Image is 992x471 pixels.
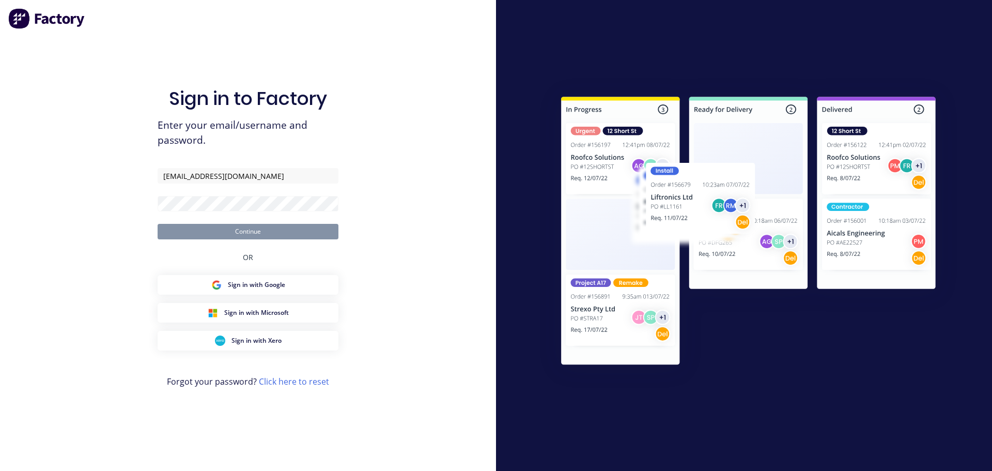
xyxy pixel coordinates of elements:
div: OR [243,239,253,275]
button: Google Sign inSign in with Google [158,275,338,295]
span: Sign in with Microsoft [224,308,289,317]
span: Enter your email/username and password. [158,118,338,148]
span: Forgot your password? [167,375,329,388]
input: Email/Username [158,168,338,184]
button: Xero Sign inSign in with Xero [158,331,338,351]
img: Sign in [538,76,958,389]
button: Continue [158,224,338,239]
img: Microsoft Sign in [208,308,218,318]
h1: Sign in to Factory [169,87,327,110]
a: Click here to reset [259,376,329,387]
img: Google Sign in [211,280,222,290]
img: Factory [8,8,86,29]
span: Sign in with Xero [231,336,282,345]
img: Xero Sign in [215,336,225,346]
button: Microsoft Sign inSign in with Microsoft [158,303,338,323]
span: Sign in with Google [228,280,285,290]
